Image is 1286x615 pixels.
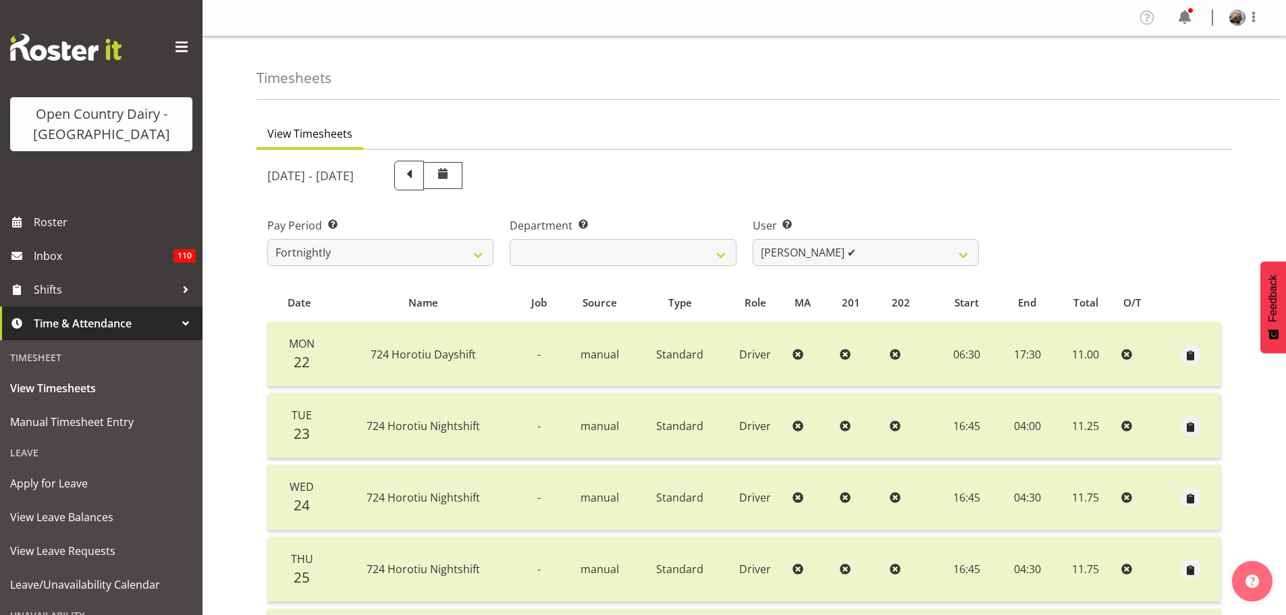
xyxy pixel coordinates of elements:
a: View Leave Requests [3,534,199,568]
td: 11.25 [1056,394,1116,458]
span: Manual Timesheet Entry [10,412,192,432]
td: 11.00 [1056,322,1116,387]
img: Rosterit website logo [10,34,122,61]
span: - [537,347,541,362]
a: View Timesheets [3,371,199,405]
div: Timesheet [3,344,199,371]
span: 22 [294,352,310,371]
span: Thu [291,552,313,566]
span: - [537,419,541,433]
span: View Timesheets [10,378,192,398]
a: Manual Timesheet Entry [3,405,199,439]
span: Feedback [1267,275,1279,322]
span: Total [1073,295,1098,311]
h5: [DATE] - [DATE] [267,168,354,183]
span: Start [955,295,979,311]
span: MA [795,295,811,311]
td: 04:00 [999,394,1056,458]
span: Name [408,295,438,311]
span: Driver [739,347,771,362]
span: 724 Horotiu Nightshift [367,490,480,505]
td: 04:30 [999,537,1056,602]
img: brent-adams6c2ed5726f1d41a690d4d5a40633ac2e.png [1229,9,1245,26]
span: Driver [739,562,771,577]
span: End [1018,295,1036,311]
span: Time & Attendance [34,313,176,333]
span: 201 [842,295,860,311]
span: Mon [289,336,315,351]
a: Leave/Unavailability Calendar [3,568,199,601]
span: Apply for Leave [10,473,192,493]
td: 17:30 [999,322,1056,387]
span: manual [581,490,619,505]
td: 16:45 [934,537,999,602]
button: Feedback - Show survey [1260,261,1286,353]
h4: Timesheets [257,70,331,86]
td: 16:45 [934,465,999,530]
span: manual [581,347,619,362]
span: Type [668,295,692,311]
td: Standard [637,394,723,458]
span: O/T [1123,295,1142,311]
label: Department [510,217,736,234]
td: 04:30 [999,465,1056,530]
span: Inbox [34,246,173,266]
span: Wed [290,479,314,494]
span: - [537,562,541,577]
div: Open Country Dairy - [GEOGRAPHIC_DATA] [24,104,179,144]
span: Role [745,295,766,311]
td: 11.75 [1056,537,1116,602]
td: 06:30 [934,322,999,387]
span: Roster [34,212,196,232]
span: View Timesheets [267,126,352,142]
img: help-xxl-2.png [1245,574,1259,588]
span: Driver [739,419,771,433]
td: Standard [637,465,723,530]
span: manual [581,419,619,433]
span: Date [288,295,311,311]
span: 724 Horotiu Nightshift [367,562,480,577]
span: Driver [739,490,771,505]
span: Shifts [34,279,176,300]
div: Leave [3,439,199,466]
span: 202 [892,295,910,311]
label: User [753,217,979,234]
span: Tue [292,408,312,423]
td: Standard [637,537,723,602]
td: 11.75 [1056,465,1116,530]
span: 724 Horotiu Nightshift [367,419,480,433]
span: manual [581,562,619,577]
span: Source [583,295,617,311]
span: 724 Horotiu Dayshift [371,347,476,362]
span: 24 [294,496,310,514]
span: View Leave Requests [10,541,192,561]
span: Job [531,295,547,311]
td: 16:45 [934,394,999,458]
span: 110 [173,249,196,263]
a: Apply for Leave [3,466,199,500]
span: 23 [294,424,310,443]
label: Pay Period [267,217,493,234]
span: 25 [294,568,310,587]
span: Leave/Unavailability Calendar [10,574,192,595]
a: View Leave Balances [3,500,199,534]
td: Standard [637,322,723,387]
span: - [537,490,541,505]
span: View Leave Balances [10,507,192,527]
